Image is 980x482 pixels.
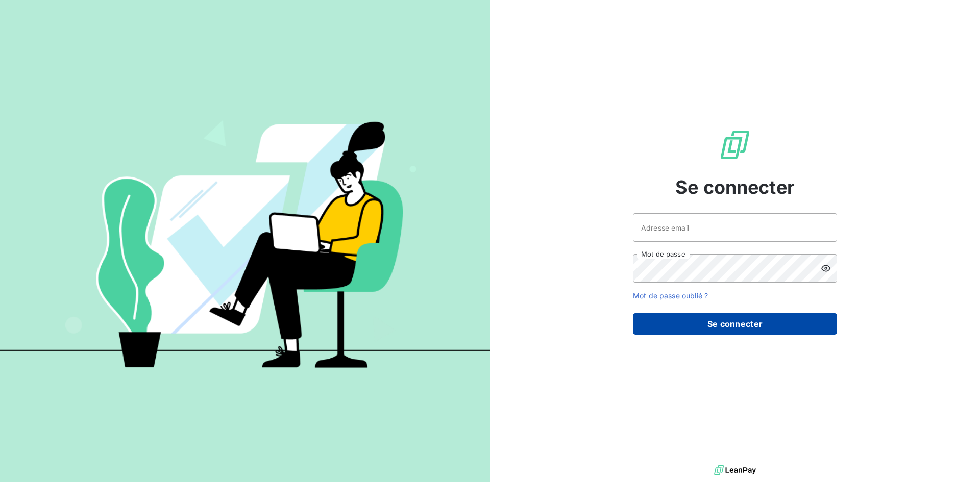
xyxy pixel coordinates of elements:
[633,291,708,300] a: Mot de passe oublié ?
[675,173,795,201] span: Se connecter
[714,463,756,478] img: logo
[719,129,751,161] img: Logo LeanPay
[633,213,837,242] input: placeholder
[633,313,837,335] button: Se connecter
